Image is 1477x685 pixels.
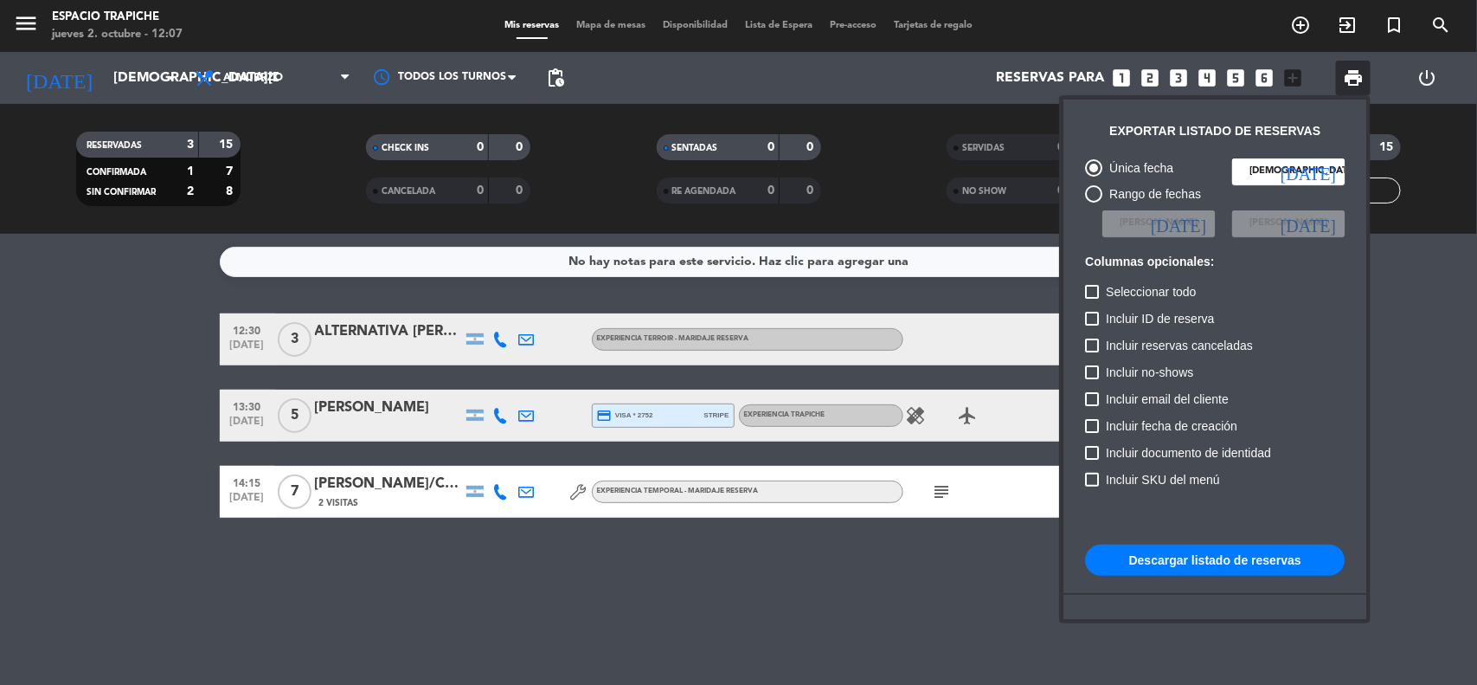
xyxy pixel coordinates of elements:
span: [PERSON_NAME] [1120,216,1198,231]
i: [DATE] [1281,215,1336,232]
span: Incluir ID de reserva [1106,308,1214,329]
span: [PERSON_NAME] [1249,216,1327,231]
button: Descargar listado de reservas [1085,545,1345,576]
div: Única fecha [1102,158,1173,178]
div: Exportar listado de reservas [1109,121,1320,141]
div: Rango de fechas [1102,184,1201,204]
span: Incluir fecha de creación [1106,416,1237,436]
span: print [1343,68,1364,88]
span: Incluir SKU del menú [1106,469,1220,490]
i: [DATE] [1281,163,1336,180]
span: Seleccionar todo [1106,281,1196,302]
span: Incluir reservas canceladas [1106,335,1253,356]
span: Incluir documento de identidad [1106,443,1271,463]
i: [DATE] [1151,215,1206,232]
span: Incluir no-shows [1106,362,1193,383]
h6: Columnas opcionales: [1085,255,1345,269]
span: Incluir email del cliente [1106,389,1229,410]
